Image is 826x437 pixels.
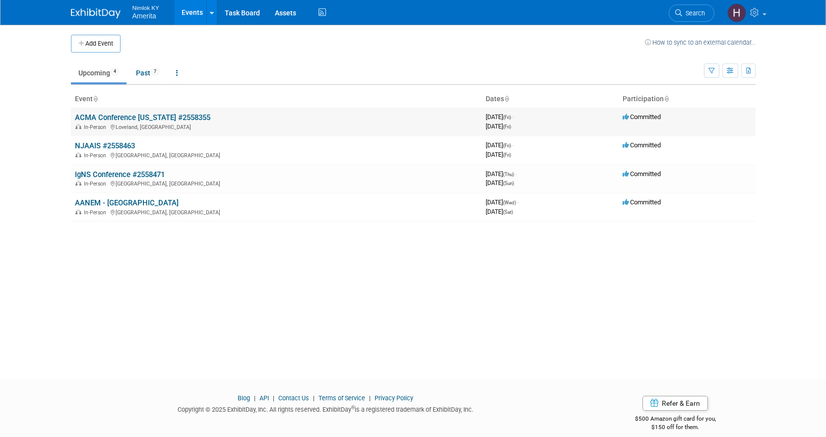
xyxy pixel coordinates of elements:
a: Upcoming4 [71,63,127,82]
span: [DATE] [486,113,514,121]
a: Refer & Earn [642,396,708,411]
span: 4 [111,68,119,75]
span: Committed [623,198,661,206]
span: In-Person [84,209,109,216]
sup: ® [351,405,355,410]
span: (Wed) [503,200,516,205]
img: In-Person Event [75,152,81,157]
img: In-Person Event [75,209,81,214]
a: ACMA Conference [US_STATE] #2558355 [75,113,210,122]
span: Committed [623,170,661,178]
img: Hannah Durbin [727,3,746,22]
span: [DATE] [486,151,511,158]
span: (Thu) [503,172,514,177]
span: Nimlok KY [132,2,159,12]
div: [GEOGRAPHIC_DATA], [GEOGRAPHIC_DATA] [75,208,478,216]
span: In-Person [84,124,109,130]
span: [DATE] [486,170,517,178]
a: Blog [238,394,250,402]
button: Add Event [71,35,121,53]
a: NJAAIS #2558463 [75,141,135,150]
div: $150 off for them. [595,423,756,432]
span: - [517,198,519,206]
span: (Sat) [503,209,513,215]
span: [DATE] [486,179,514,187]
a: Privacy Policy [375,394,413,402]
th: Dates [482,91,619,108]
a: Terms of Service [318,394,365,402]
span: Amerita [132,12,156,20]
img: In-Person Event [75,124,81,129]
div: $500 Amazon gift card for you, [595,408,756,431]
a: How to sync to an external calendar... [645,39,756,46]
span: Committed [623,113,661,121]
span: Committed [623,141,661,149]
a: Sort by Participation Type [664,95,669,103]
span: | [367,394,373,402]
span: - [515,170,517,178]
th: Participation [619,91,756,108]
span: [DATE] [486,208,513,215]
a: AANEM - [GEOGRAPHIC_DATA] [75,198,179,207]
span: (Sun) [503,181,514,186]
div: Loveland, [GEOGRAPHIC_DATA] [75,123,478,130]
span: - [512,141,514,149]
a: API [259,394,269,402]
span: [DATE] [486,123,511,130]
span: | [252,394,258,402]
div: [GEOGRAPHIC_DATA], [GEOGRAPHIC_DATA] [75,151,478,159]
span: (Fri) [503,124,511,129]
img: In-Person Event [75,181,81,186]
span: Search [682,9,705,17]
span: [DATE] [486,141,514,149]
div: Copyright © 2025 ExhibitDay, Inc. All rights reserved. ExhibitDay is a registered trademark of Ex... [71,403,581,414]
th: Event [71,91,482,108]
span: (Fri) [503,152,511,158]
img: ExhibitDay [71,8,121,18]
a: IgNS Conference #2558471 [75,170,165,179]
span: 7 [151,68,159,75]
span: | [270,394,277,402]
a: Search [669,4,714,22]
a: Sort by Start Date [504,95,509,103]
span: In-Person [84,152,109,159]
span: | [311,394,317,402]
span: - [512,113,514,121]
div: [GEOGRAPHIC_DATA], [GEOGRAPHIC_DATA] [75,179,478,187]
a: Contact Us [278,394,309,402]
a: Past7 [128,63,167,82]
span: In-Person [84,181,109,187]
span: [DATE] [486,198,519,206]
span: (Fri) [503,115,511,120]
a: Sort by Event Name [93,95,98,103]
span: (Fri) [503,143,511,148]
